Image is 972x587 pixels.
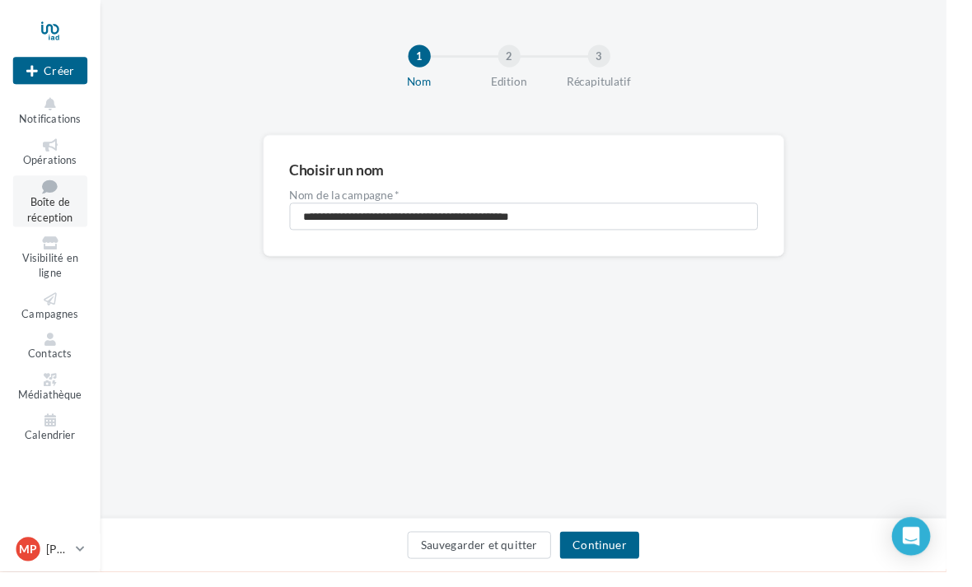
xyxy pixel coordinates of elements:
a: MP [PERSON_NAME] [13,548,90,580]
span: MP [20,556,38,572]
div: Open Intercom Messenger [916,531,956,571]
a: Opérations [13,139,90,175]
span: Notifications [20,115,83,128]
div: Nom [378,76,484,92]
a: Campagnes [13,297,90,333]
div: 2 [512,46,535,69]
a: Visibilité en ligne [13,240,90,290]
div: Edition [470,76,576,92]
button: Notifications [13,97,90,133]
span: Boîte de réception [28,202,75,231]
p: [PERSON_NAME] [48,556,71,572]
span: Médiathèque [19,398,85,412]
span: Visibilité en ligne [22,259,80,287]
div: Choisir un nom [297,167,395,182]
label: Nom de la campagne * [297,195,778,207]
span: Calendrier [26,440,77,453]
button: Continuer [575,546,657,574]
a: Médiathèque [13,380,90,416]
div: 3 [604,46,627,69]
a: Contacts [13,338,90,374]
span: Opérations [24,157,79,170]
div: Nouvelle campagne [13,58,90,86]
div: 1 [419,46,442,69]
a: Boîte de réception [13,180,90,233]
span: Campagnes [22,315,81,328]
button: Sauvegarder et quitter [418,546,567,574]
button: Créer [13,58,90,86]
span: Contacts [29,356,74,370]
a: Calendrier [13,422,90,457]
div: Récapitulatif [563,76,668,92]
